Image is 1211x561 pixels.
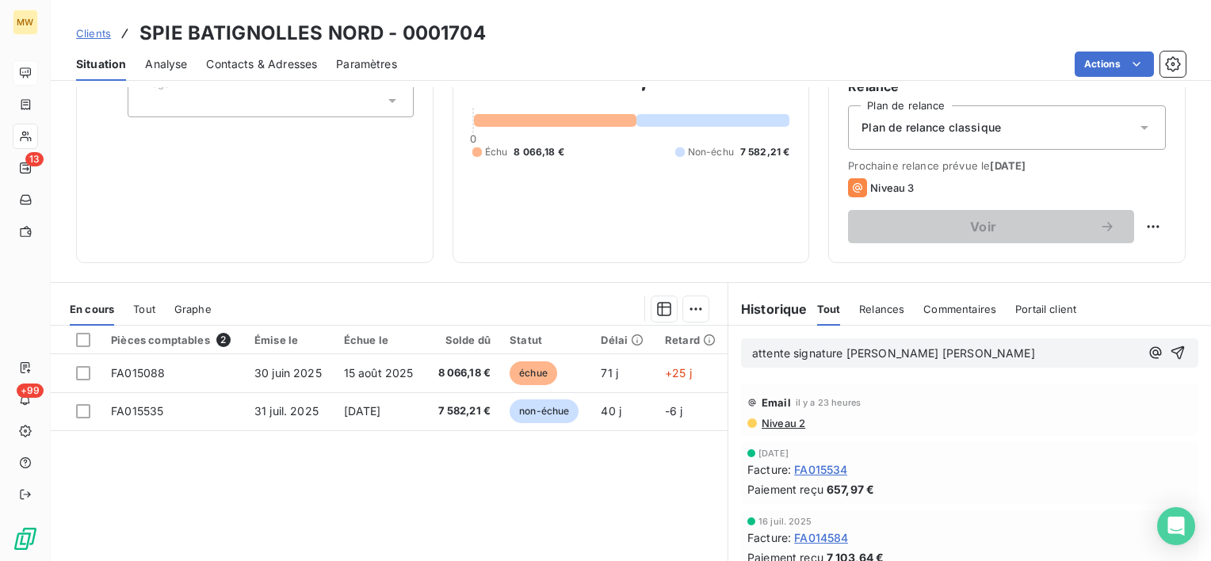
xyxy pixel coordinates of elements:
[747,461,791,478] span: Facture :
[1157,507,1195,545] div: Open Intercom Messenger
[688,145,734,159] span: Non-échu
[665,366,692,380] span: +25 j
[510,399,579,423] span: non-échue
[139,19,486,48] h3: SPIE BATIGNOLLES NORD - 0001704
[601,366,618,380] span: 71 j
[601,404,621,418] span: 40 j
[1075,52,1154,77] button: Actions
[470,132,476,145] span: 0
[435,365,491,381] span: 8 066,18 €
[344,404,381,418] span: [DATE]
[216,333,231,347] span: 2
[747,529,791,546] span: Facture :
[752,346,1035,360] span: attente signature [PERSON_NAME] [PERSON_NAME]
[435,403,491,419] span: 7 582,21 €
[145,56,187,72] span: Analyse
[206,56,317,72] span: Contacts & Adresses
[435,334,491,346] div: Solde dû
[13,10,38,35] div: MW
[760,417,805,429] span: Niveau 2
[728,300,808,319] h6: Historique
[827,481,874,498] span: 657,97 €
[665,404,683,418] span: -6 j
[25,152,44,166] span: 13
[848,159,1166,172] span: Prochaine relance prévue le
[665,334,718,346] div: Retard
[254,366,322,380] span: 30 juin 2025
[510,334,582,346] div: Statut
[174,303,212,315] span: Graphe
[254,404,319,418] span: 31 juil. 2025
[867,220,1099,233] span: Voir
[510,361,557,385] span: échue
[111,366,165,380] span: FA015088
[740,145,790,159] span: 7 582,21 €
[796,398,861,407] span: il y a 23 heures
[344,366,414,380] span: 15 août 2025
[336,56,397,72] span: Paramètres
[601,334,646,346] div: Délai
[758,448,789,458] span: [DATE]
[861,120,1001,135] span: Plan de relance classique
[13,526,38,551] img: Logo LeanPay
[17,384,44,398] span: +99
[141,93,154,108] input: Ajouter une valeur
[76,27,111,40] span: Clients
[923,303,996,315] span: Commentaires
[848,210,1134,243] button: Voir
[76,56,126,72] span: Situation
[817,303,841,315] span: Tout
[133,303,155,315] span: Tout
[747,481,823,498] span: Paiement reçu
[1015,303,1076,315] span: Portail client
[870,181,914,194] span: Niveau 3
[990,159,1026,172] span: [DATE]
[859,303,904,315] span: Relances
[344,334,417,346] div: Échue le
[794,529,848,546] span: FA014584
[762,396,791,409] span: Email
[76,25,111,41] a: Clients
[794,461,847,478] span: FA015534
[111,333,235,347] div: Pièces comptables
[254,334,325,346] div: Émise le
[111,404,163,418] span: FA015535
[758,517,812,526] span: 16 juil. 2025
[485,145,508,159] span: Échu
[514,145,564,159] span: 8 066,18 €
[70,303,114,315] span: En cours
